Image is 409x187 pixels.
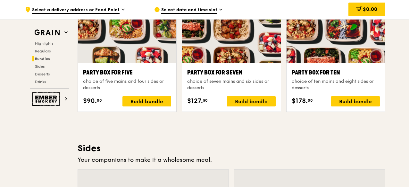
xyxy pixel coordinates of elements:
span: Regulars [35,49,51,53]
span: $0.00 [363,6,377,12]
span: $178. [292,96,308,106]
span: Highlights [35,41,53,46]
span: $90. [83,96,97,106]
span: 00 [308,98,313,103]
div: choice of ten mains and eight sides or desserts [292,78,380,91]
img: Grain web logo [32,27,62,38]
span: Sides [35,64,45,69]
h3: Sides [78,143,385,154]
span: 00 [97,98,102,103]
div: choice of seven mains and six sides or desserts [187,78,275,91]
span: Drinks [35,80,46,84]
div: Build bundle [227,96,276,106]
span: Select date and time slot [161,7,217,14]
div: Build bundle [331,96,380,106]
div: Party Box for Ten [292,68,380,77]
div: choice of five mains and four sides or desserts [83,78,171,91]
div: Your companions to make it a wholesome meal. [78,155,385,164]
span: Desserts [35,72,50,76]
div: Party Box for Seven [187,68,275,77]
span: 50 [203,98,208,103]
span: $127. [187,96,203,106]
span: Select a delivery address or Food Point [32,7,120,14]
div: Build bundle [122,96,171,106]
span: Bundles [35,57,50,61]
img: Ember Smokery web logo [32,92,62,106]
div: Party Box for Five [83,68,171,77]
